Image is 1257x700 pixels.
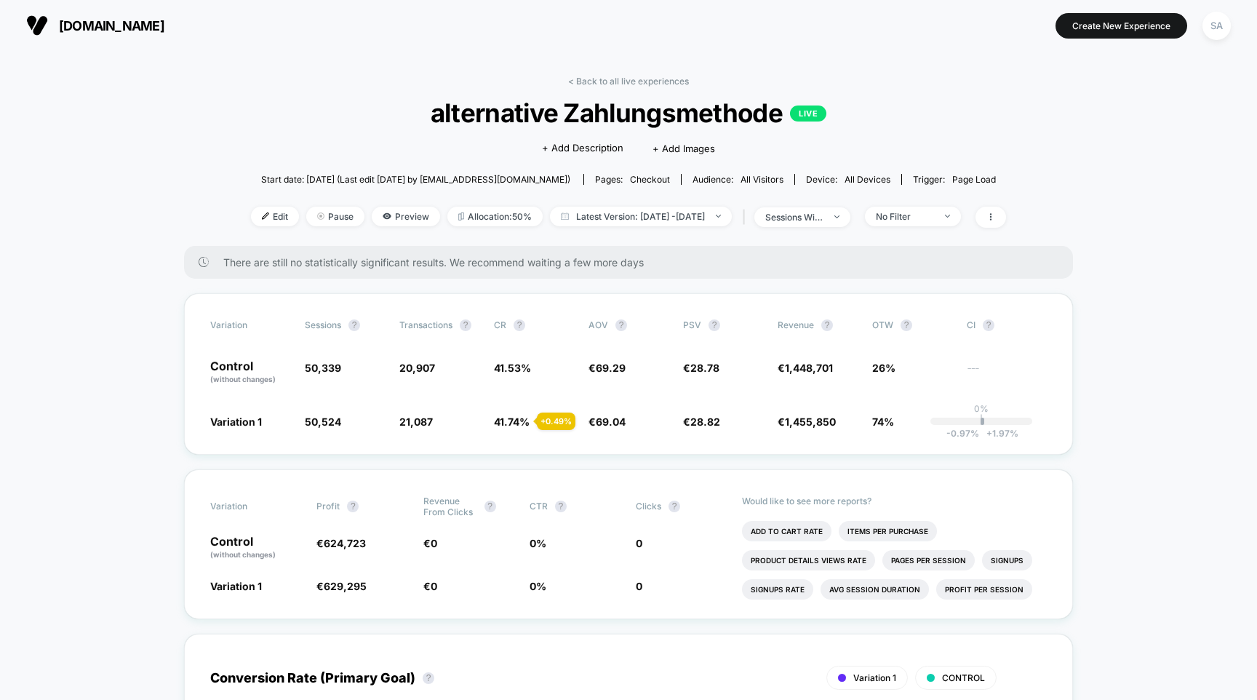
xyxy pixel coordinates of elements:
[251,207,299,226] span: Edit
[458,212,464,220] img: rebalance
[324,580,367,592] span: 629,295
[530,501,548,512] span: CTR
[210,496,290,517] span: Variation
[316,580,367,592] span: €
[324,537,366,549] span: 624,723
[372,207,440,226] span: Preview
[653,143,715,154] span: + Add Images
[595,174,670,185] div: Pages:
[778,415,836,428] span: €
[348,319,360,331] button: ?
[742,521,831,541] li: Add To Cart Rate
[210,550,276,559] span: (without changes)
[305,415,341,428] span: 50,524
[785,415,836,428] span: 1,455,850
[316,537,366,549] span: €
[561,212,569,220] img: calendar
[669,501,680,512] button: ?
[447,207,543,226] span: Allocation: 50%
[986,428,992,439] span: +
[210,375,276,383] span: (without changes)
[982,550,1032,570] li: Signups
[739,207,754,228] span: |
[596,362,626,374] span: 69.29
[423,537,437,549] span: €
[794,174,901,185] span: Device:
[742,496,1047,506] p: Would like to see more reports?
[913,174,996,185] div: Trigger:
[550,207,732,226] span: Latest Version: [DATE] - [DATE]
[952,174,996,185] span: Page Load
[289,98,968,128] span: alternative Zahlungsmethode
[305,319,341,330] span: Sessions
[636,537,642,549] span: 0
[821,319,833,331] button: ?
[568,76,689,87] a: < Back to all live experiences
[588,362,626,374] span: €
[347,501,359,512] button: ?
[741,174,783,185] span: All Visitors
[716,215,721,218] img: end
[872,415,894,428] span: 74%
[693,174,783,185] div: Audience:
[709,319,720,331] button: ?
[317,212,324,220] img: end
[942,672,985,683] span: CONTROL
[683,319,701,330] span: PSV
[210,536,302,560] p: Control
[423,672,434,684] button: ?
[683,415,720,428] span: €
[494,415,530,428] span: 41.74 %
[821,579,929,600] li: Avg Session Duration
[423,496,477,517] span: Revenue From Clicks
[399,415,433,428] span: 21,087
[636,580,642,592] span: 0
[1198,11,1235,41] button: SA
[210,580,262,592] span: Variation 1
[210,360,290,385] p: Control
[223,256,1044,269] span: There are still no statistically significant results. We recommend waiting a few more days
[59,18,164,33] span: [DOMAIN_NAME]
[537,413,575,430] div: + 0.49 %
[974,403,989,414] p: 0%
[431,537,437,549] span: 0
[765,212,823,223] div: sessions with impression
[690,415,720,428] span: 28.82
[790,106,826,122] p: LIVE
[945,215,950,218] img: end
[210,415,262,428] span: Variation 1
[876,211,934,222] div: No Filter
[983,319,994,331] button: ?
[22,14,169,37] button: [DOMAIN_NAME]
[596,415,626,428] span: 69.04
[431,580,437,592] span: 0
[530,580,546,592] span: 0 %
[636,501,661,512] span: Clicks
[514,319,525,331] button: ?
[588,415,626,428] span: €
[494,319,506,330] span: CR
[936,579,1032,600] li: Profit Per Session
[555,501,567,512] button: ?
[946,428,979,439] span: -0.97 %
[460,319,471,331] button: ?
[210,319,290,331] span: Variation
[399,362,435,374] span: 20,907
[1056,13,1187,39] button: Create New Experience
[785,362,833,374] span: 1,448,701
[967,364,1047,385] span: ---
[542,141,623,156] span: + Add Description
[882,550,975,570] li: Pages Per Session
[690,362,719,374] span: 28.78
[484,501,496,512] button: ?
[872,319,952,331] span: OTW
[967,319,1047,331] span: CI
[316,501,340,512] span: Profit
[901,319,912,331] button: ?
[630,174,670,185] span: checkout
[834,215,839,218] img: end
[683,362,719,374] span: €
[742,550,875,570] li: Product Details Views Rate
[262,212,269,220] img: edit
[742,579,813,600] li: Signups Rate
